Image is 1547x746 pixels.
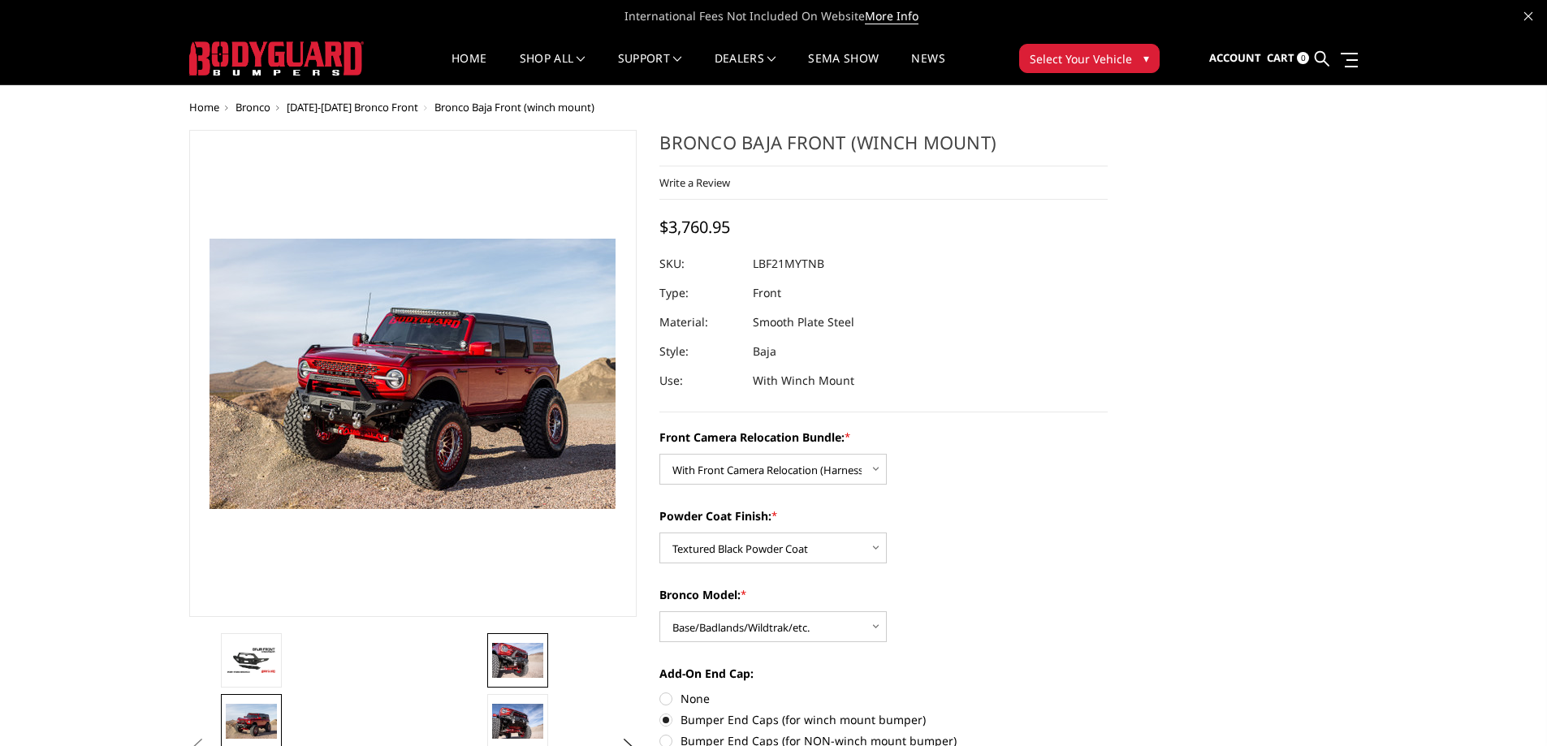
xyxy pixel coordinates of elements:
[715,53,776,84] a: Dealers
[659,308,741,337] dt: Material:
[1466,668,1547,746] iframe: Chat Widget
[452,53,486,84] a: Home
[287,100,418,114] a: [DATE]-[DATE] Bronco Front
[189,100,219,114] a: Home
[1209,50,1261,65] span: Account
[659,216,730,238] span: $3,760.95
[492,704,543,738] img: Bronco Baja Front (winch mount)
[236,100,270,114] a: Bronco
[1267,37,1309,80] a: Cart 0
[865,8,918,24] a: More Info
[659,366,741,395] dt: Use:
[753,366,854,395] dd: With Winch Mount
[659,711,1108,728] label: Bumper End Caps (for winch mount bumper)
[618,53,682,84] a: Support
[189,41,364,75] img: BODYGUARD BUMPERS
[911,53,944,84] a: News
[226,704,277,738] img: Bronco Baja Front (winch mount)
[659,337,741,366] dt: Style:
[1267,50,1294,65] span: Cart
[492,643,543,677] img: Bronco Baja Front (winch mount)
[659,665,1108,682] label: Add-On End Cap:
[808,53,879,84] a: SEMA Show
[1143,50,1149,67] span: ▾
[753,278,781,308] dd: Front
[1297,52,1309,64] span: 0
[659,586,1108,603] label: Bronco Model:
[659,130,1108,166] h1: Bronco Baja Front (winch mount)
[753,337,776,366] dd: Baja
[189,130,637,617] a: Bodyguard Ford Bronco
[753,308,854,337] dd: Smooth Plate Steel
[434,100,594,114] span: Bronco Baja Front (winch mount)
[659,278,741,308] dt: Type:
[520,53,586,84] a: shop all
[753,249,824,278] dd: LBF21MYTNB
[659,429,1108,446] label: Front Camera Relocation Bundle:
[659,175,730,190] a: Write a Review
[1209,37,1261,80] a: Account
[1019,44,1160,73] button: Select Your Vehicle
[659,507,1108,524] label: Powder Coat Finish:
[226,646,277,675] img: Bodyguard Ford Bronco
[659,249,741,278] dt: SKU:
[1030,50,1132,67] span: Select Your Vehicle
[659,690,1108,707] label: None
